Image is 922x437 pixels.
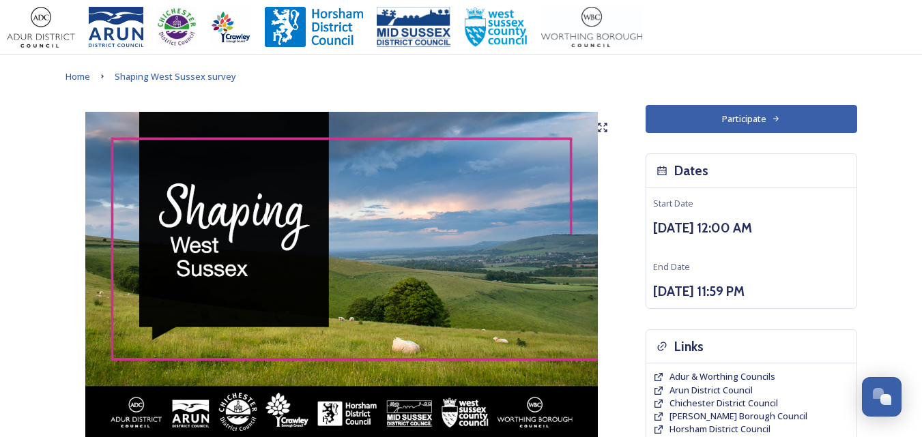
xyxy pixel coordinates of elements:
[653,260,690,273] span: End Date
[669,423,770,435] span: Horsham District Council
[674,337,704,357] h3: Links
[669,410,807,422] span: [PERSON_NAME] Borough Council
[653,197,693,209] span: Start Date
[377,7,450,48] img: 150ppimsdc%20logo%20blue.png
[669,397,778,409] span: Chichester District Council
[115,70,236,82] span: Shaping West Sussex survey
[646,105,857,133] button: Participate
[210,7,251,48] img: Crawley%20BC%20logo.jpg
[157,7,197,48] img: CDC%20Logo%20-%20you%20may%20have%20a%20better%20version.jpg
[669,384,753,396] span: Arun District Council
[669,384,753,397] a: Arun District Council
[265,7,363,48] img: Horsham%20DC%20Logo.jpg
[669,397,778,410] a: Chichester District Council
[115,68,236,85] a: Shaping West Sussex survey
[669,410,807,423] a: [PERSON_NAME] Borough Council
[653,218,850,238] h3: [DATE] 12:00 AM
[7,7,75,48] img: Adur%20logo%20%281%29.jpeg
[541,7,642,48] img: Worthing_Adur%20%281%29.jpg
[674,161,708,181] h3: Dates
[464,7,528,48] img: WSCCPos-Spot-25mm.jpg
[862,377,902,417] button: Open Chat
[669,423,770,436] a: Horsham District Council
[653,282,850,301] h3: [DATE] 11:59 PM
[669,370,775,383] a: Adur & Worthing Councils
[89,7,143,48] img: Arun%20District%20Council%20logo%20blue%20CMYK.jpg
[66,70,90,82] span: Home
[66,68,90,85] a: Home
